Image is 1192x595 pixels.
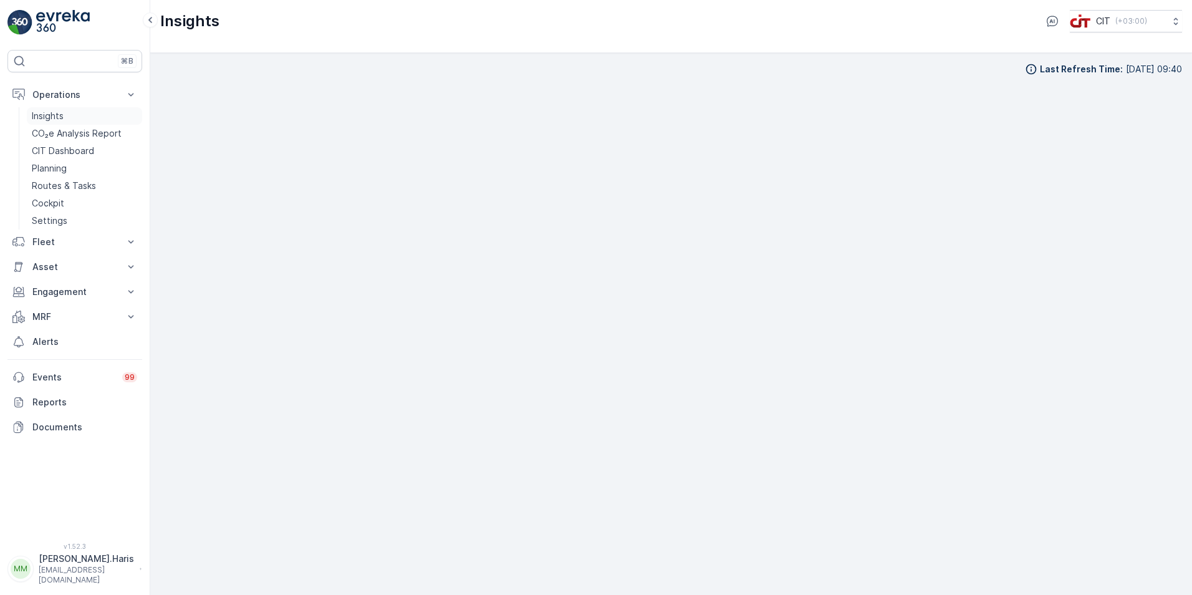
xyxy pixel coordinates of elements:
p: Events [32,371,115,384]
p: CIT [1096,15,1110,27]
p: Engagement [32,286,117,298]
a: CIT Dashboard [27,142,142,160]
p: Operations [32,89,117,101]
p: Settings [32,215,67,227]
p: Documents [32,421,137,433]
a: Reports [7,390,142,415]
p: [EMAIL_ADDRESS][DOMAIN_NAME] [39,565,134,585]
img: logo_light-DOdMpM7g.png [36,10,90,35]
p: Alerts [32,336,137,348]
p: Reports [32,396,137,409]
p: ⌘B [121,56,133,66]
button: Asset [7,254,142,279]
p: Insights [32,110,64,122]
a: Planning [27,160,142,177]
img: cit-logo_pOk6rL0.png [1070,14,1091,28]
p: Cockpit [32,197,64,210]
p: Asset [32,261,117,273]
a: Alerts [7,329,142,354]
p: 99 [125,372,135,383]
p: [DATE] 09:40 [1126,63,1182,75]
a: Routes & Tasks [27,177,142,195]
button: Operations [7,82,142,107]
p: CIT Dashboard [32,145,94,157]
a: Cockpit [27,195,142,212]
button: MRF [7,304,142,329]
p: Routes & Tasks [32,180,96,192]
img: logo [7,10,32,35]
span: v 1.52.3 [7,543,142,550]
p: MRF [32,311,117,323]
div: MM [11,559,31,579]
button: MM[PERSON_NAME].Haris[EMAIL_ADDRESS][DOMAIN_NAME] [7,553,142,585]
button: CIT(+03:00) [1070,10,1182,32]
button: Engagement [7,279,142,304]
a: CO₂e Analysis Report [27,125,142,142]
button: Fleet [7,230,142,254]
a: Settings [27,212,142,230]
p: Last Refresh Time : [1040,63,1123,75]
p: Planning [32,162,67,175]
p: CO₂e Analysis Report [32,127,122,140]
p: Insights [160,11,219,31]
p: [PERSON_NAME].Haris [39,553,134,565]
a: Documents [7,415,142,440]
p: ( +03:00 ) [1115,16,1147,26]
a: Insights [27,107,142,125]
p: Fleet [32,236,117,248]
a: Events99 [7,365,142,390]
